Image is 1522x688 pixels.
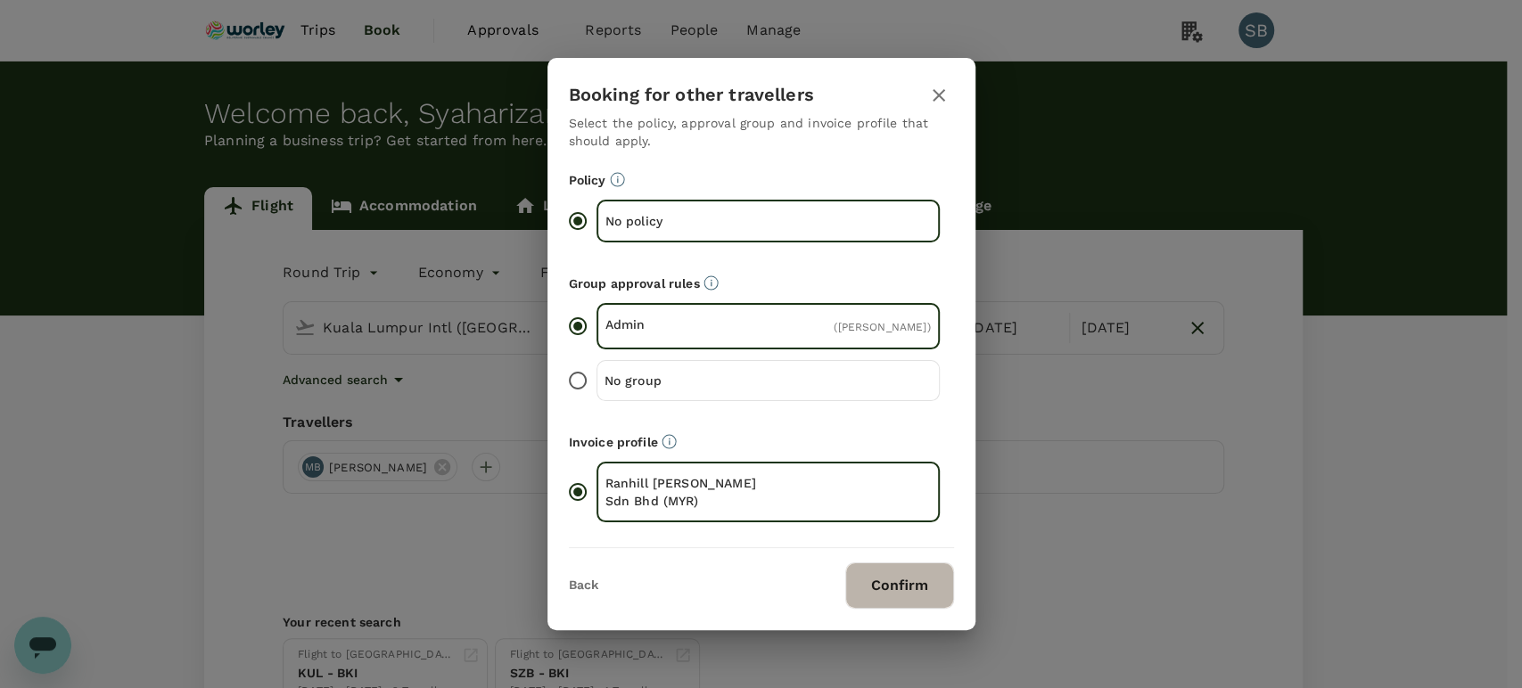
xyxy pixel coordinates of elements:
svg: The payment currency and company information are based on the selected invoice profile. [662,434,677,449]
p: No policy [605,212,769,230]
span: ( [PERSON_NAME] ) [834,321,930,333]
p: Invoice profile [569,433,954,451]
h3: Booking for other travellers [569,85,814,105]
svg: Booking restrictions are based on the selected travel policy. [610,172,625,187]
p: Group approval rules [569,274,954,292]
p: Admin [605,315,769,333]
p: Policy [569,171,954,189]
p: Ranhill [PERSON_NAME] Sdn Bhd (MYR) [605,474,769,510]
p: Select the policy, approval group and invoice profile that should apply. [569,114,954,150]
svg: Default approvers or custom approval rules (if available) are based on the user group. [703,275,719,291]
button: Back [569,578,598,593]
button: Confirm [845,562,954,609]
p: No group [605,372,769,389]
